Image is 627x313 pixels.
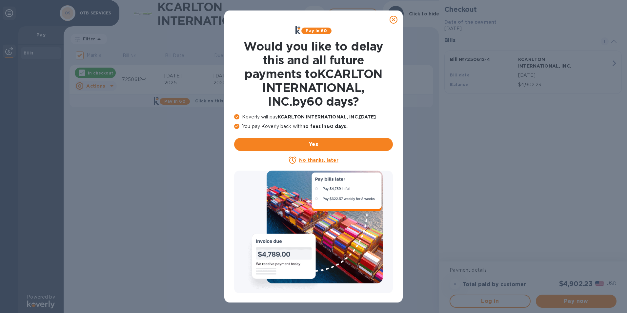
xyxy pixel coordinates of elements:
span: Yes [239,140,388,148]
b: KCARLTON INTERNATIONAL, INC. [DATE] [278,114,376,119]
b: no fees in 60 days . [302,124,347,129]
p: Koverly will pay [234,114,393,120]
p: You pay Koverly back with [234,123,393,130]
h1: Would you like to delay this and all future payments to KCARLTON INTERNATIONAL, INC. by 60 days ? [234,39,393,108]
b: Pay in 60 [306,28,327,33]
button: Yes [234,138,393,151]
u: No thanks, later [299,157,338,163]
